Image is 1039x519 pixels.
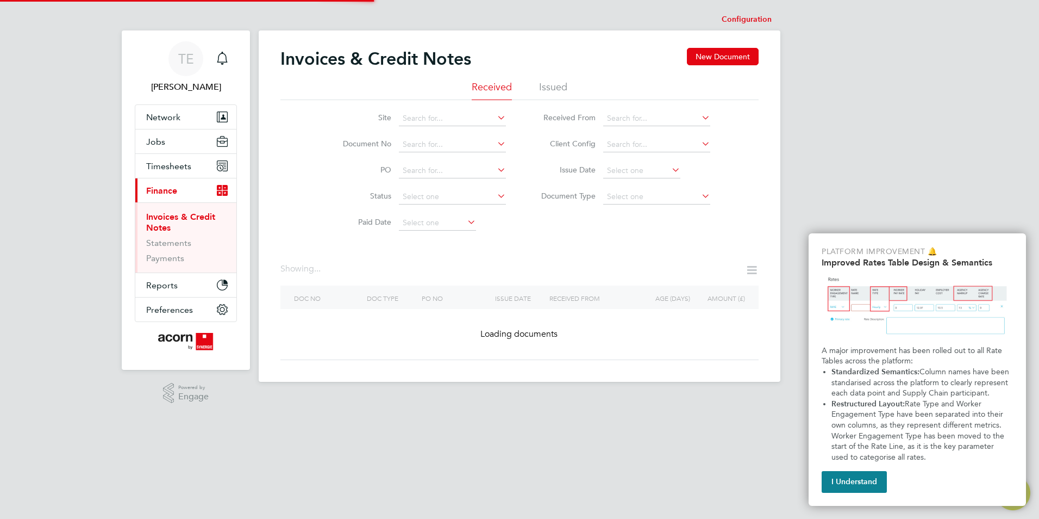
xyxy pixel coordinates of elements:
[533,113,596,122] label: Received From
[146,238,191,248] a: Statements
[822,272,1013,341] img: Updated Rates Table Design & Semantics
[280,263,323,275] div: Showing
[399,215,476,231] input: Select one
[146,280,178,291] span: Reports
[146,112,180,122] span: Network
[603,137,710,152] input: Search for...
[329,191,391,201] label: Status
[178,383,209,392] span: Powered by
[822,345,1013,367] p: A major improvement has been rolled out to all Rate Tables across the platform:
[831,367,1011,398] span: Column names have been standarised across the platform to clearly represent each data point and S...
[280,48,471,70] h2: Invoices & Credit Notes
[178,392,209,401] span: Engage
[399,111,506,126] input: Search for...
[135,333,237,350] a: Go to home page
[158,333,214,350] img: acornpeople-logo-retina.png
[603,111,710,126] input: Search for...
[146,161,191,171] span: Timesheets
[329,165,391,175] label: PO
[122,30,250,370] nav: Main navigation
[831,367,919,376] strong: Standardized Semantics:
[687,48,759,65] button: New Document
[539,81,567,100] li: Issued
[399,189,506,205] input: Select one
[603,189,710,205] input: Select one
[146,305,193,315] span: Preferences
[399,163,506,178] input: Search for...
[146,186,177,196] span: Finance
[722,9,772,30] li: Configuration
[329,217,391,227] label: Paid Date
[329,113,391,122] label: Site
[533,191,596,201] label: Document Type
[146,137,165,147] span: Jobs
[472,81,512,100] li: Received
[822,246,1013,257] p: Platform Improvement 🔔
[822,471,887,493] button: I Understand
[135,81,237,94] span: Teresa Elliot
[314,263,321,274] span: ...
[831,399,1006,462] span: Rate Type and Worker Engagement Type have been separated into their own columns, as they represen...
[822,257,1013,268] h2: Improved Rates Table Design & Semantics
[533,165,596,175] label: Issue Date
[146,212,215,233] a: Invoices & Credit Notes
[146,253,184,263] a: Payments
[831,399,905,409] strong: Restructured Layout:
[329,139,391,149] label: Document No
[809,233,1026,506] div: Improved Rate Table Semantics
[533,139,596,149] label: Client Config
[135,41,237,94] a: Go to account details
[399,137,506,152] input: Search for...
[178,52,194,66] span: TE
[603,163,680,178] input: Select one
